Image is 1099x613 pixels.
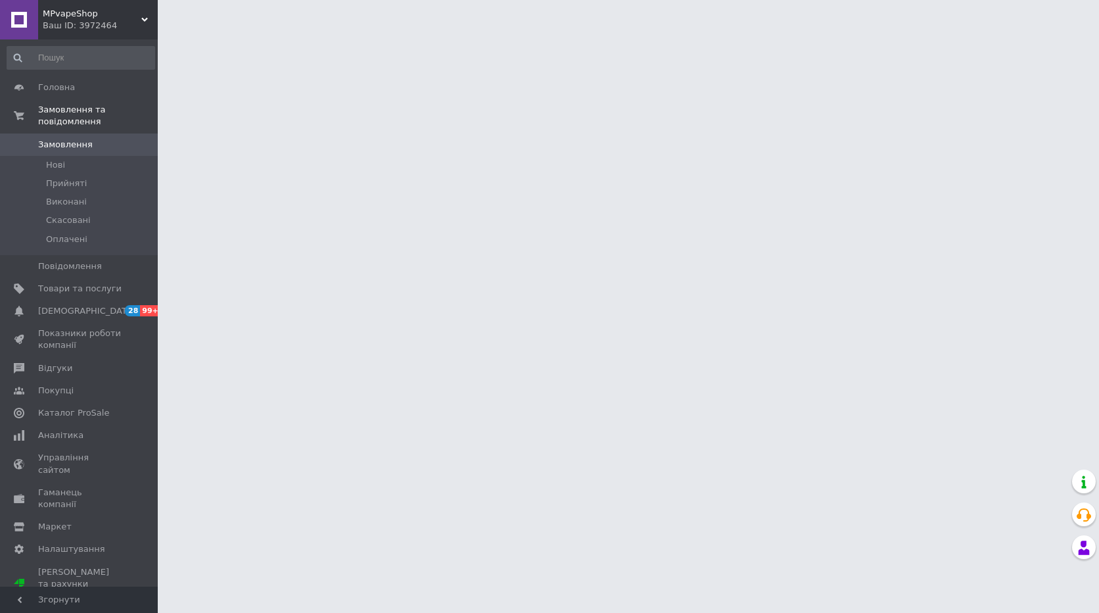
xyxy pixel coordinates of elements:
[38,566,122,602] span: [PERSON_NAME] та рахунки
[46,214,91,226] span: Скасовані
[46,233,87,245] span: Оплачені
[38,452,122,476] span: Управління сайтом
[38,104,158,128] span: Замовлення та повідомлення
[38,362,72,374] span: Відгуки
[38,543,105,555] span: Налаштування
[38,260,102,272] span: Повідомлення
[38,283,122,295] span: Товари та послуги
[7,46,155,70] input: Пошук
[38,521,72,533] span: Маркет
[38,328,122,351] span: Показники роботи компанії
[46,196,87,208] span: Виконані
[38,385,74,397] span: Покупці
[38,429,83,441] span: Аналітика
[38,487,122,510] span: Гаманець компанії
[43,8,141,20] span: MPvapeShop
[125,305,140,316] span: 28
[43,20,158,32] div: Ваш ID: 3972464
[38,82,75,93] span: Головна
[46,159,65,171] span: Нові
[38,305,135,317] span: [DEMOGRAPHIC_DATA]
[46,178,87,189] span: Прийняті
[140,305,162,316] span: 99+
[38,407,109,419] span: Каталог ProSale
[38,139,93,151] span: Замовлення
